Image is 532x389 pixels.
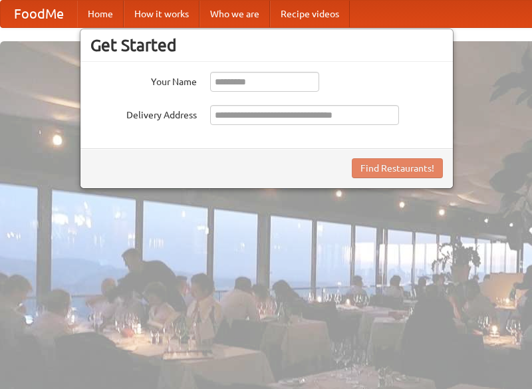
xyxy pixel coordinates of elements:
label: Delivery Address [90,105,197,122]
label: Your Name [90,72,197,88]
a: Who we are [199,1,270,27]
a: FoodMe [1,1,77,27]
a: Recipe videos [270,1,350,27]
button: Find Restaurants! [352,158,443,178]
a: Home [77,1,124,27]
a: How it works [124,1,199,27]
h3: Get Started [90,35,443,55]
